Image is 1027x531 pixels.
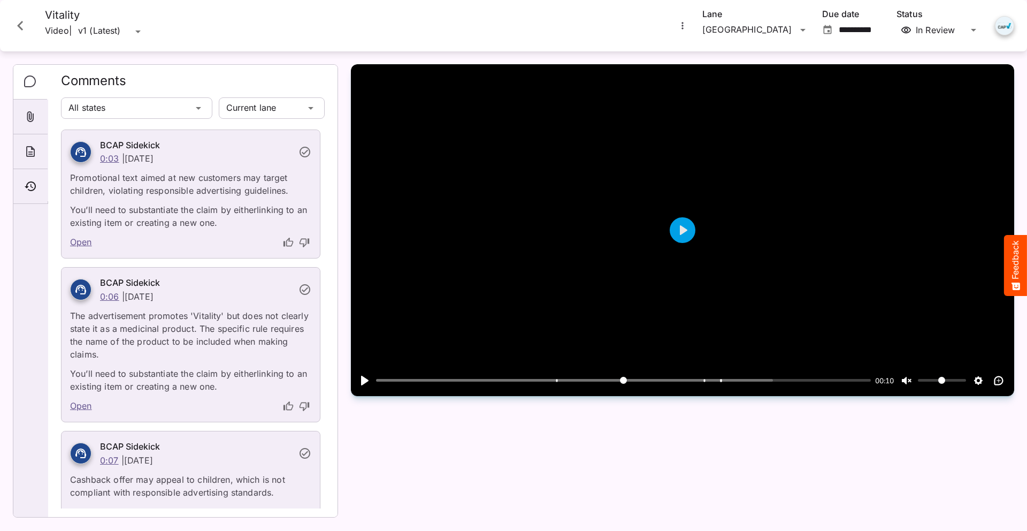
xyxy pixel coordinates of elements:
div: v1 (Latest) [78,24,132,40]
a: Open [70,236,92,249]
a: 0:07 [100,455,119,466]
button: Close card [4,10,36,42]
p: You’ll need to substantiate the claim by either linking to an existing item or creating a new one. [70,361,311,393]
p: The advertisement promotes 'Vitality' but does not clearly state it as a medicinal product. The s... [70,303,311,361]
button: thumb-up [281,399,295,413]
div: In Review [901,25,964,35]
h6: BCAP Sidekick [100,276,292,290]
p: | [122,291,125,302]
h2: Comments [61,73,325,95]
button: Feedback [1004,235,1027,296]
p: | [121,455,124,466]
input: Volume [918,375,966,385]
p: Video [45,22,69,41]
div: Comments [13,65,48,100]
div: About [13,134,48,169]
h6: BCAP Sidekick [100,440,292,454]
div: Timeline [13,169,48,204]
button: thumb-down [297,236,311,249]
h4: Vitality [45,9,144,22]
p: [DATE] [125,153,154,164]
p: | [122,153,125,164]
button: thumb-down [297,399,311,413]
button: Open [821,23,834,37]
a: 0:03 [100,153,119,164]
button: Play [356,372,373,389]
div: All states [61,97,192,119]
p: [DATE] [124,455,153,466]
button: More options for Vitality [676,19,689,33]
input: Seek [376,375,871,385]
div: Attachments [13,100,48,134]
p: Cashback offer may appeal to children, which is not compliant with responsible advertising standa... [70,467,311,499]
div: Current lane [219,97,304,119]
div: [GEOGRAPHIC_DATA] [702,21,796,39]
p: You’ll need to substantiate the claim by either linking to an existing item or creating a new one. [70,197,311,229]
p: Promotional text aimed at new customers may target children, violating responsible advertising gu... [70,165,311,197]
div: Current time [872,375,897,386]
span: | [69,25,72,37]
button: Play [670,217,695,243]
button: thumb-up [281,236,295,249]
p: [DATE] [125,291,154,302]
a: Open [70,399,92,413]
p: You’ll need to substantiate the claim by either linking to an existing item or creating a new one. [70,499,311,531]
h6: BCAP Sidekick [100,139,292,153]
a: 0:06 [100,291,119,302]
